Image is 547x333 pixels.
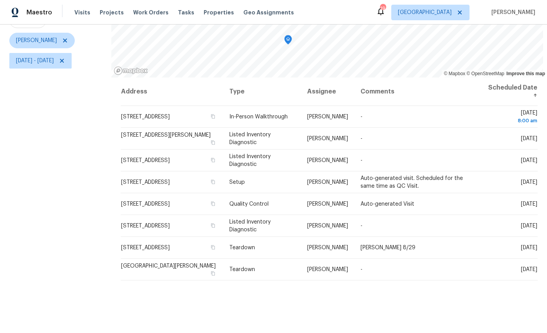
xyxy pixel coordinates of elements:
[229,245,255,250] span: Teardown
[229,219,271,233] span: Listed Inventory Diagnostic
[361,223,362,229] span: -
[229,132,271,145] span: Listed Inventory Diagnostic
[521,245,537,250] span: [DATE]
[210,157,217,164] button: Copy Address
[307,267,348,272] span: [PERSON_NAME]
[361,114,362,120] span: -
[284,35,292,47] div: Map marker
[121,158,170,163] span: [STREET_ADDRESS]
[229,154,271,167] span: Listed Inventory Diagnostic
[16,37,57,44] span: [PERSON_NAME]
[210,178,217,185] button: Copy Address
[361,267,362,272] span: -
[121,201,170,207] span: [STREET_ADDRESS]
[521,136,537,141] span: [DATE]
[307,201,348,207] span: [PERSON_NAME]
[121,78,223,106] th: Address
[380,5,385,12] div: 19
[361,245,415,250] span: [PERSON_NAME] 8/29
[121,223,170,229] span: [STREET_ADDRESS]
[74,9,90,16] span: Visits
[26,9,52,16] span: Maestro
[210,113,217,120] button: Copy Address
[210,139,217,146] button: Copy Address
[223,78,301,106] th: Type
[521,158,537,163] span: [DATE]
[210,222,217,229] button: Copy Address
[398,9,452,16] span: [GEOGRAPHIC_DATA]
[121,132,211,138] span: [STREET_ADDRESS][PERSON_NAME]
[354,78,479,106] th: Comments
[307,114,348,120] span: [PERSON_NAME]
[479,78,538,106] th: Scheduled Date ↑
[507,71,545,76] a: Improve this map
[114,66,148,75] a: Mapbox homepage
[210,270,217,277] button: Copy Address
[16,57,54,65] span: [DATE] - [DATE]
[243,9,294,16] span: Geo Assignments
[361,158,362,163] span: -
[121,245,170,250] span: [STREET_ADDRESS]
[204,9,234,16] span: Properties
[466,71,504,76] a: OpenStreetMap
[521,223,537,229] span: [DATE]
[229,114,288,120] span: In-Person Walkthrough
[521,180,537,185] span: [DATE]
[361,176,463,189] span: Auto-generated visit. Scheduled for the same time as QC Visit.
[178,10,194,15] span: Tasks
[121,114,170,120] span: [STREET_ADDRESS]
[210,200,217,207] button: Copy Address
[307,158,348,163] span: [PERSON_NAME]
[307,223,348,229] span: [PERSON_NAME]
[229,201,269,207] span: Quality Control
[229,267,255,272] span: Teardown
[361,136,362,141] span: -
[301,78,354,106] th: Assignee
[229,180,245,185] span: Setup
[121,180,170,185] span: [STREET_ADDRESS]
[307,136,348,141] span: [PERSON_NAME]
[210,244,217,251] button: Copy Address
[121,263,216,269] span: [GEOGRAPHIC_DATA][PERSON_NAME]
[361,201,414,207] span: Auto-generated Visit
[485,110,537,125] span: [DATE]
[307,180,348,185] span: [PERSON_NAME]
[521,267,537,272] span: [DATE]
[100,9,124,16] span: Projects
[485,117,537,125] div: 8:00 am
[307,245,348,250] span: [PERSON_NAME]
[488,9,535,16] span: [PERSON_NAME]
[444,71,465,76] a: Mapbox
[133,9,169,16] span: Work Orders
[521,201,537,207] span: [DATE]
